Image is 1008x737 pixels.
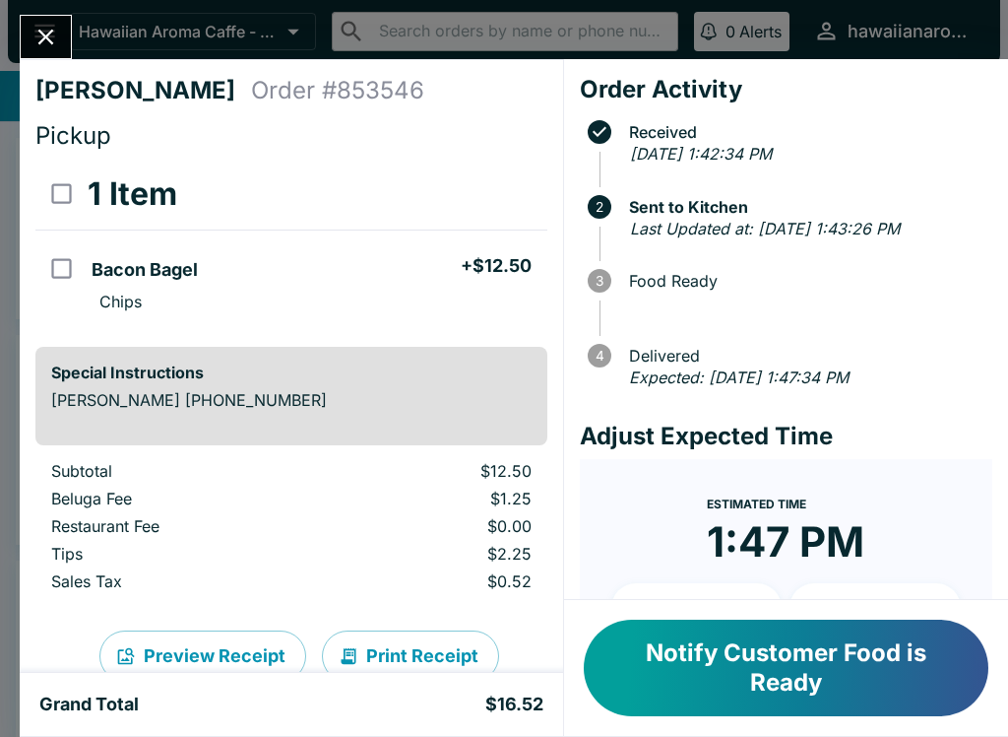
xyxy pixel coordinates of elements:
span: Received [619,123,992,141]
h4: [PERSON_NAME] [35,76,251,105]
span: Sent to Kitchen [619,198,992,216]
h3: 1 Item [88,174,177,214]
h5: + $12.50 [461,254,532,278]
p: Restaurant Fee [51,516,311,536]
button: Print Receipt [322,631,499,682]
span: Estimated Time [707,497,806,511]
text: 4 [595,348,603,364]
span: Pickup [35,121,111,150]
p: $0.52 [343,571,532,591]
p: Subtotal [51,461,311,481]
p: $2.25 [343,544,532,564]
em: [DATE] 1:42:34 PM [630,144,772,164]
p: $12.50 [343,461,532,481]
time: 1:47 PM [707,516,864,568]
span: Delivered [619,347,992,365]
em: Last Updated at: [DATE] 1:43:26 PM [630,219,900,238]
table: orders table [35,461,547,599]
p: [PERSON_NAME] [PHONE_NUMBER] [51,390,532,410]
h4: Order # 853546 [251,76,424,105]
em: Expected: [DATE] 1:47:34 PM [629,368,849,387]
table: orders table [35,159,547,331]
h5: Bacon Bagel [92,258,198,282]
h4: Order Activity [580,75,992,104]
button: Preview Receipt [99,631,306,682]
button: + 10 [611,583,783,633]
span: Food Ready [619,272,992,290]
button: Close [21,16,71,58]
h5: Grand Total [39,693,139,716]
button: Notify Customer Food is Ready [584,620,988,716]
p: $0.00 [343,516,532,536]
text: 3 [596,273,603,289]
h6: Special Instructions [51,363,532,382]
button: + 20 [789,583,961,633]
h4: Adjust Expected Time [580,422,992,451]
p: Tips [51,544,311,564]
text: 2 [596,199,603,215]
p: $1.25 [343,489,532,508]
p: Beluga Fee [51,489,311,508]
p: Sales Tax [51,571,311,591]
h5: $16.52 [485,693,543,716]
p: Chips [99,292,142,311]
